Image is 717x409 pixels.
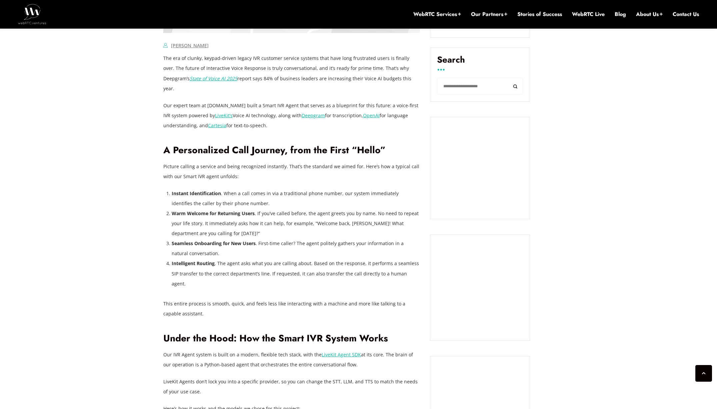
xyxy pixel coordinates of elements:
[163,350,420,370] p: Our IVR Agent system is built on a modern, flexible tech stack, with the at its core. The brain o...
[673,11,699,18] a: Contact Us
[508,78,523,95] button: Search
[163,299,420,319] p: This entire process is smooth, quick, and feels less like interacting with a machine and more lik...
[471,11,507,18] a: Our Partners
[172,238,420,258] li: . First-time caller? The agent politely gathers your information in a natural conversation.
[572,11,605,18] a: WebRTC Live
[163,377,420,397] p: LiveKit Agents don’t lock you into a specific provider, so you can change the STT, LLM, and TTS t...
[171,42,209,49] a: [PERSON_NAME]
[172,258,420,288] li: . The agent asks what you are calling about. Based on the response, it performs a seamless SIP tr...
[363,112,380,119] a: OpenAI
[190,75,237,82] a: State of Voice AI 2025
[437,55,523,70] label: Search
[172,260,215,266] strong: Intelligent Routing
[413,11,461,18] a: WebRTC Services
[163,162,420,182] p: Picture calling a service and being recognized instantly. That’s the standard we aimed for. Here’...
[215,112,233,119] a: LiveKit’s
[163,53,420,93] p: The era of clunky, keypad-driven legacy IVR customer service systems that have long frustrated us...
[322,351,361,358] a: LiveKit Agent SDK
[172,189,420,208] li: . When a call comes in via a traditional phone number, our system immediately identifies the call...
[437,241,523,334] iframe: Embedded CTA
[163,145,420,156] h2: A Personalized Call Journey, from the First “Hello”
[172,190,221,197] strong: Instant Identification
[636,11,663,18] a: About Us
[208,122,226,129] a: Cartesia
[172,210,255,216] strong: Warm Welcome for Returning Users
[437,124,523,212] iframe: Embedded CTA
[615,11,626,18] a: Blog
[172,208,420,238] li: . If you’ve called before, the agent greets you by name. No need to repeat your life story. It im...
[163,101,420,131] p: Our expert team at [DOMAIN_NAME] built a Smart IVR Agent that serves as a blueprint for this futu...
[302,112,325,119] a: Deepgram
[517,11,562,18] a: Stories of Success
[172,240,256,246] strong: Seamless Onboarding for New Users
[163,333,420,344] h2: Under the Hood: How the Smart IVR System Works
[18,4,46,24] img: WebRTC.ventures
